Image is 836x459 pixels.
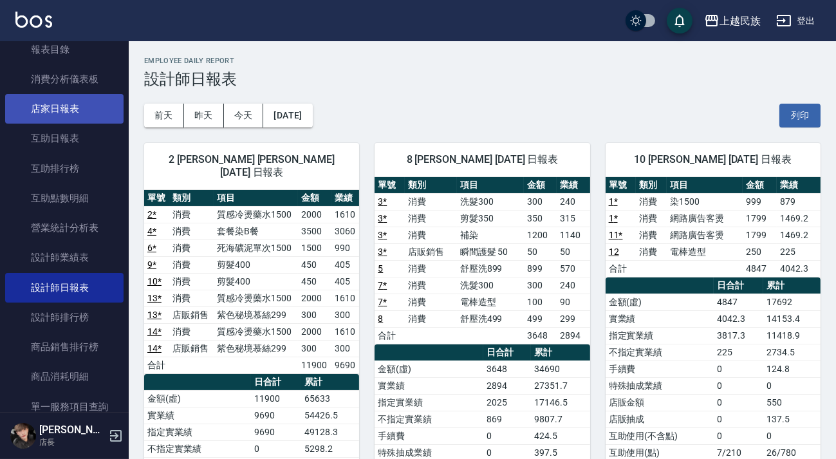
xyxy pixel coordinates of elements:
[483,427,531,444] td: 0
[214,239,298,256] td: 死海礦泥單次1500
[557,177,590,194] th: 業績
[214,290,298,306] td: 質感冷燙藥水1500
[483,377,531,394] td: 2894
[557,243,590,260] td: 50
[214,256,298,273] td: 剪髮400
[457,277,524,294] td: 洗髮300
[636,243,667,260] td: 消費
[375,394,483,411] td: 指定實業績
[331,256,360,273] td: 405
[15,12,52,28] img: Logo
[557,327,590,344] td: 2894
[298,357,331,373] td: 11900
[531,344,590,361] th: 累計
[524,210,557,227] td: 350
[667,193,743,210] td: 染1500
[483,394,531,411] td: 2025
[144,104,184,127] button: 前天
[5,94,124,124] a: 店家日報表
[524,243,557,260] td: 50
[524,193,557,210] td: 300
[298,190,331,207] th: 金額
[483,361,531,377] td: 3648
[144,440,251,457] td: 不指定實業績
[214,273,298,290] td: 剪髮400
[667,227,743,243] td: 網路廣告客燙
[714,377,763,394] td: 0
[606,411,714,427] td: 店販抽成
[636,177,667,194] th: 類別
[763,294,821,310] td: 17692
[743,260,777,277] td: 4847
[405,310,457,327] td: 消費
[170,239,214,256] td: 消費
[144,190,359,374] table: a dense table
[531,427,590,444] td: 424.5
[524,327,557,344] td: 3648
[667,210,743,227] td: 網路廣告客燙
[375,177,590,344] table: a dense table
[636,210,667,227] td: 消費
[5,64,124,94] a: 消費分析儀表板
[170,206,214,223] td: 消費
[457,294,524,310] td: 電棒造型
[144,357,170,373] td: 合計
[763,377,821,394] td: 0
[531,377,590,394] td: 27351.7
[743,210,777,227] td: 1799
[606,344,714,361] td: 不指定實業績
[5,273,124,303] a: 設計師日報表
[714,361,763,377] td: 0
[5,35,124,64] a: 報表目錄
[5,303,124,332] a: 設計師排行榜
[331,306,360,323] td: 300
[144,424,251,440] td: 指定實業績
[699,8,766,34] button: 上越民族
[5,332,124,362] a: 商品銷售排行榜
[5,154,124,183] a: 互助排行榜
[214,190,298,207] th: 項目
[743,243,777,260] td: 250
[771,9,821,33] button: 登出
[375,177,405,194] th: 單號
[763,277,821,294] th: 累計
[524,260,557,277] td: 899
[144,70,821,88] h3: 設計師日報表
[557,260,590,277] td: 570
[714,277,763,294] th: 日合計
[606,310,714,327] td: 實業績
[557,277,590,294] td: 240
[763,344,821,361] td: 2734.5
[557,227,590,243] td: 1140
[375,411,483,427] td: 不指定實業績
[298,306,331,323] td: 300
[714,394,763,411] td: 0
[667,243,743,260] td: 電棒造型
[606,327,714,344] td: 指定實業績
[214,323,298,340] td: 質感冷燙藥水1500
[214,340,298,357] td: 紫色秘境慕絲299
[457,260,524,277] td: 舒壓洗899
[636,193,667,210] td: 消費
[214,223,298,239] td: 套餐染B餐
[5,183,124,213] a: 互助點數明細
[251,390,302,407] td: 11900
[5,124,124,153] a: 互助日報表
[298,239,331,256] td: 1500
[251,374,302,391] th: 日合計
[170,223,214,239] td: 消費
[557,310,590,327] td: 299
[390,153,574,166] span: 8 [PERSON_NAME] [DATE] 日報表
[251,424,302,440] td: 9690
[331,273,360,290] td: 405
[378,314,383,324] a: 8
[777,243,821,260] td: 225
[301,390,359,407] td: 65633
[170,306,214,323] td: 店販銷售
[524,227,557,243] td: 1200
[763,411,821,427] td: 137.5
[457,227,524,243] td: 補染
[39,436,105,448] p: 店長
[301,374,359,391] th: 累計
[557,193,590,210] td: 240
